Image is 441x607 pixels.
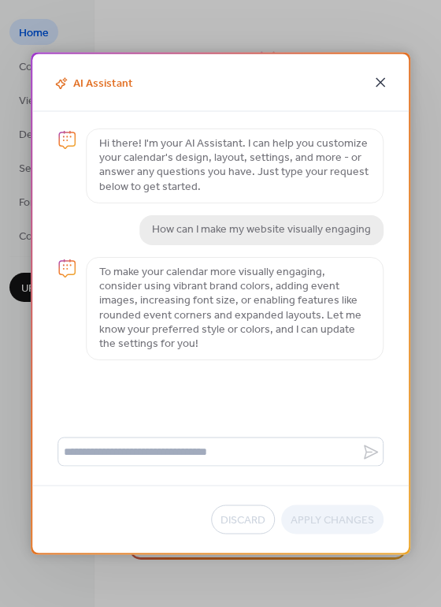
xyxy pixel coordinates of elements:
[99,266,370,352] p: To make your calendar more visually engaging, consider using vibrant brand colors, adding event i...
[57,131,76,150] img: chat-logo.svg
[51,75,133,93] span: AI Assistant
[152,223,371,237] p: How can I make my website visually engaging
[57,259,76,277] img: chat-logo.svg
[99,137,370,195] p: Hi there! I'm your AI Assistant. I can help you customize your calendar's design, layout, setting...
